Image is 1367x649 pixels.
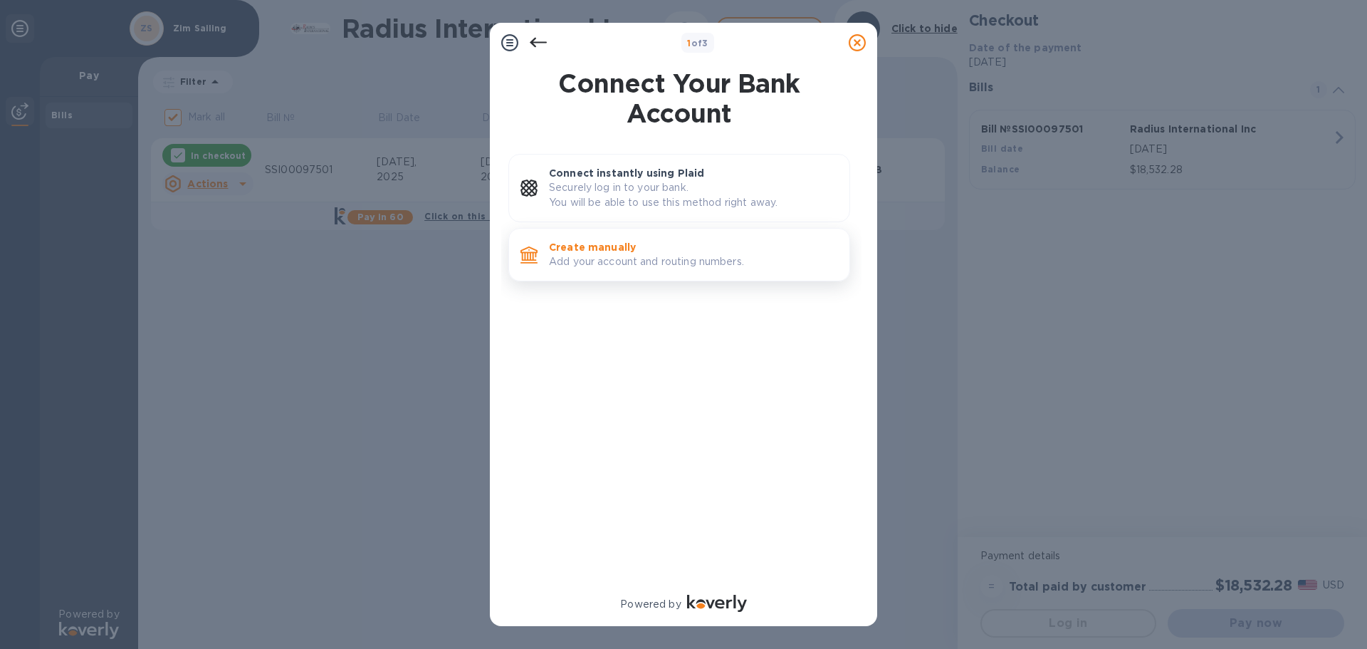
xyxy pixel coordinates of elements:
p: Add your account and routing numbers. [549,254,838,269]
p: Connect instantly using Plaid [549,166,838,180]
p: Create manually [549,240,838,254]
h1: Connect Your Bank Account [503,68,856,128]
span: 1 [687,38,691,48]
img: Logo [687,595,747,612]
b: of 3 [687,38,708,48]
p: Powered by [620,597,681,612]
p: Securely log in to your bank. You will be able to use this method right away. [549,180,838,210]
